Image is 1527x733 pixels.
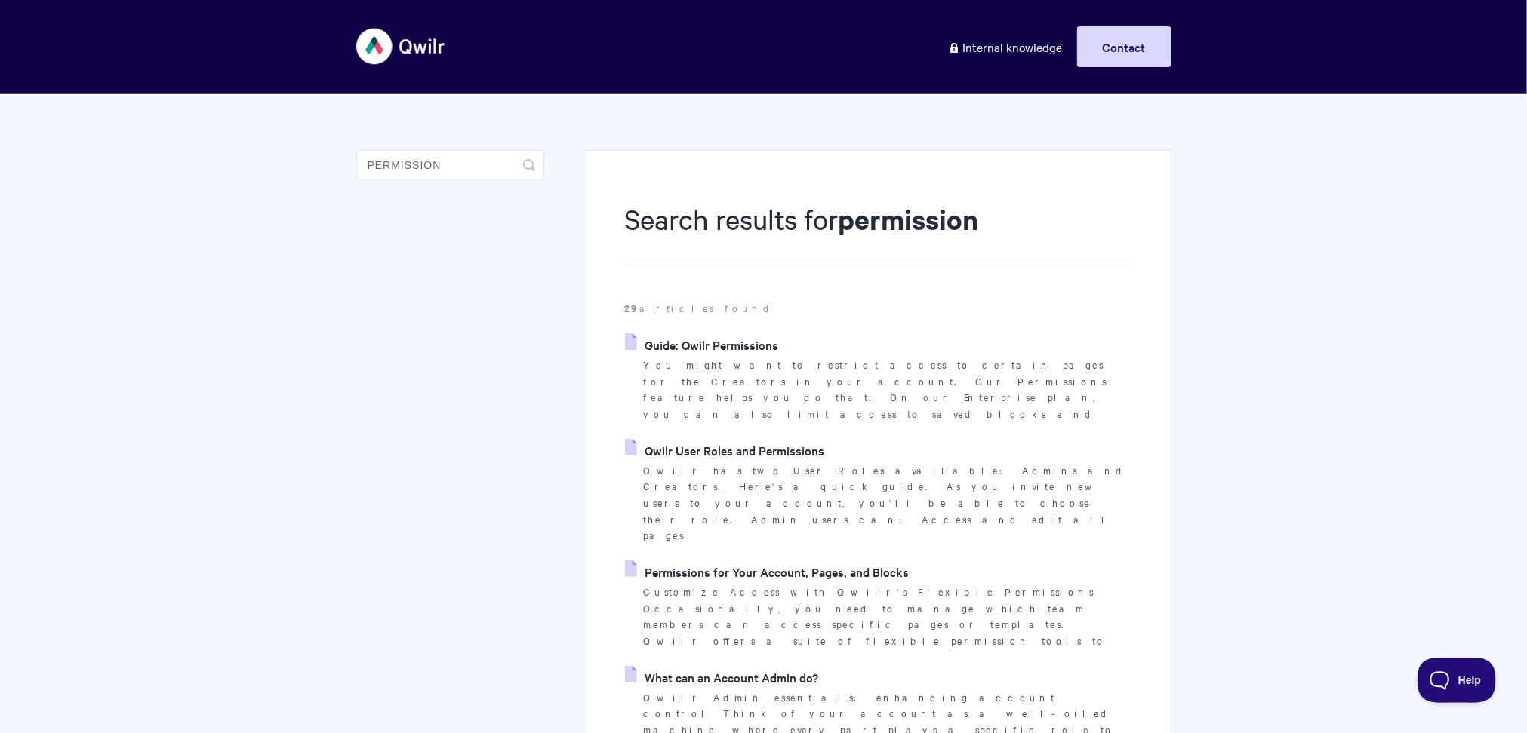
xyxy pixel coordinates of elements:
a: Contact [1077,26,1171,67]
a: Guide: Qwilr Permissions [625,333,778,356]
h1: Search results for [624,200,1132,265]
p: Qwilr has two User Roles available: Admins and Creators. Here's a quick guide. As you invite new ... [643,462,1132,544]
a: Qwilr User Roles and Permissions [625,439,824,462]
iframe: Toggle Customer Support [1418,658,1497,703]
input: Search [356,150,544,180]
a: Internal knowledge [937,26,1074,67]
a: Permissions for Your Account, Pages, and Blocks [625,560,909,583]
p: You might want to restrict access to certain pages for the Creators in your account. Our Permissi... [643,357,1132,422]
strong: permission [838,201,978,238]
p: Customize Access with Qwilr's Flexible Permissions Occasionally, you need to manage which team me... [643,584,1132,649]
a: What can an Account Admin do? [625,666,818,689]
strong: 29 [624,301,639,315]
img: Qwilr Help Center [356,18,446,75]
p: articles found [624,300,1132,317]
